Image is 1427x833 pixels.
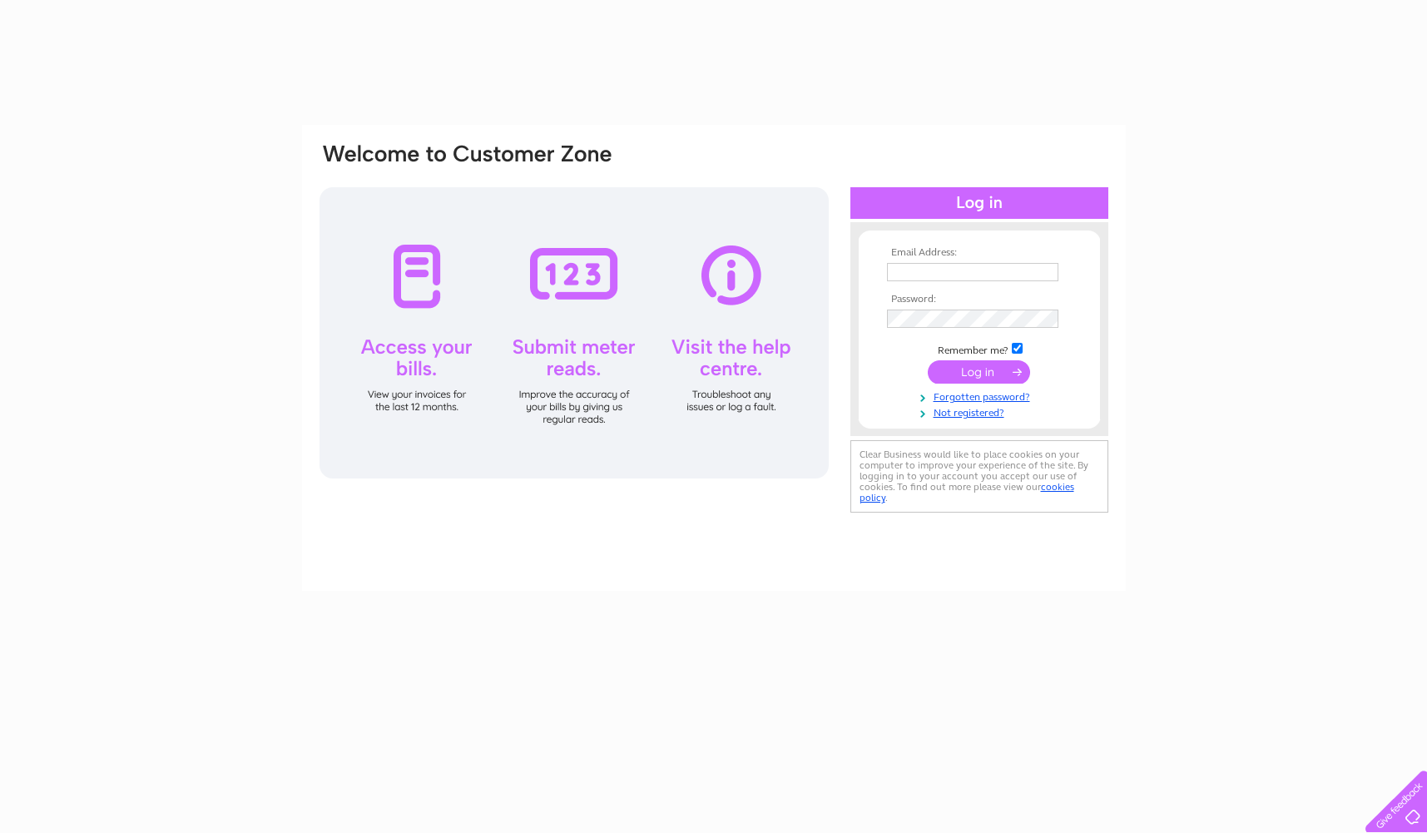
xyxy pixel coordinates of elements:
[887,388,1076,404] a: Forgotten password?
[928,360,1030,384] input: Submit
[887,404,1076,419] a: Not registered?
[883,294,1076,305] th: Password:
[850,440,1108,513] div: Clear Business would like to place cookies on your computer to improve your experience of the sit...
[860,481,1074,503] a: cookies policy
[883,247,1076,259] th: Email Address:
[883,340,1076,357] td: Remember me?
